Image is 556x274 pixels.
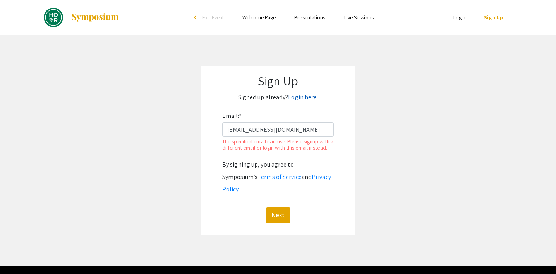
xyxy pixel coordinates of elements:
[222,137,334,151] p: The specified email is in use. Please signup with a different email or login with this email inst...
[71,13,119,22] img: Symposium by ForagerOne
[202,14,224,21] span: Exit Event
[484,14,503,21] a: Sign Up
[453,14,466,21] a: Login
[222,158,334,196] div: By signing up, you agree to Symposium’s and .
[294,14,325,21] a: Presentations
[208,73,348,88] h1: Sign Up
[242,14,276,21] a: Welcome Page
[266,207,290,223] button: Next
[222,110,242,122] label: Email:
[6,239,33,268] iframe: Chat
[44,8,119,27] a: DREAMS: Fall 2024
[194,15,199,20] div: arrow_back_ios
[288,93,318,101] a: Login here.
[222,173,331,193] a: Privacy Policy
[257,173,302,181] a: Terms of Service
[44,8,63,27] img: DREAMS: Fall 2024
[344,14,374,21] a: Live Sessions
[208,91,348,104] p: Signed up already?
